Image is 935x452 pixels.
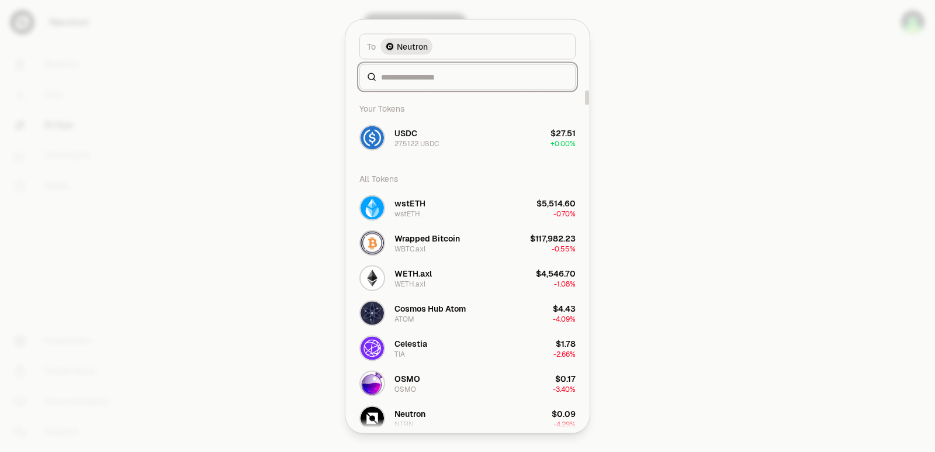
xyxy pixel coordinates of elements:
div: Wrapped Bitcoin [394,232,460,244]
span: To [367,40,376,52]
div: $27.51 [550,127,576,139]
button: TIA LogoCelestiaTIA$1.78-2.66% [352,330,583,365]
button: ATOM LogoCosmos Hub AtomATOM$4.43-4.09% [352,295,583,330]
div: OSMO [394,372,420,384]
img: Neutron Logo [385,42,394,51]
div: $4,546.70 [536,267,576,279]
div: $0.17 [555,372,576,384]
button: NTRN LogoNeutronNTRN$0.09-4.29% [352,401,583,436]
div: NTRN [394,419,414,429]
div: $4.43 [553,302,576,314]
button: USDC LogoUSDC27.5122 USDC$27.51+0.00% [352,120,583,155]
img: WETH.axl Logo [361,266,384,289]
div: All Tokens [352,167,583,190]
span: -0.55% [552,244,576,253]
img: OSMO Logo [361,371,384,395]
span: + 0.00% [550,139,576,148]
button: OSMO LogoOSMOOSMO$0.17-3.40% [352,365,583,401]
div: OSMO [394,384,416,394]
span: Neutron [397,40,428,52]
button: WBTC.axl LogoWrapped BitcoinWBTC.axl$117,982.23-0.55% [352,225,583,260]
div: Neutron [394,408,425,419]
span: -4.29% [553,419,576,429]
div: USDC [394,127,417,139]
img: ATOM Logo [361,301,384,325]
span: -1.08% [554,279,576,288]
span: -2.66% [553,349,576,358]
div: Celestia [394,337,427,349]
div: ATOM [394,314,414,323]
img: wstETH Logo [361,196,384,219]
span: -4.09% [553,314,576,323]
button: wstETH LogowstETHwstETH$5,514.60-0.70% [352,190,583,225]
div: TIA [394,349,405,358]
button: ToNeutron LogoNeutron [359,33,576,59]
span: -0.70% [553,209,576,218]
div: WBTC.axl [394,244,425,253]
img: TIA Logo [361,336,384,360]
div: wstETH [394,209,420,218]
img: NTRN Logo [361,406,384,430]
div: $5,514.60 [536,197,576,209]
div: Cosmos Hub Atom [394,302,466,314]
img: WBTC.axl Logo [361,231,384,254]
div: 27.5122 USDC [394,139,439,148]
div: wstETH [394,197,425,209]
div: WETH.axl [394,267,432,279]
div: WETH.axl [394,279,425,288]
span: -3.40% [553,384,576,394]
div: $0.09 [552,408,576,419]
div: $1.78 [556,337,576,349]
div: $117,982.23 [530,232,576,244]
button: WETH.axl LogoWETH.axlWETH.axl$4,546.70-1.08% [352,260,583,295]
img: USDC Logo [361,126,384,149]
div: Your Tokens [352,96,583,120]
